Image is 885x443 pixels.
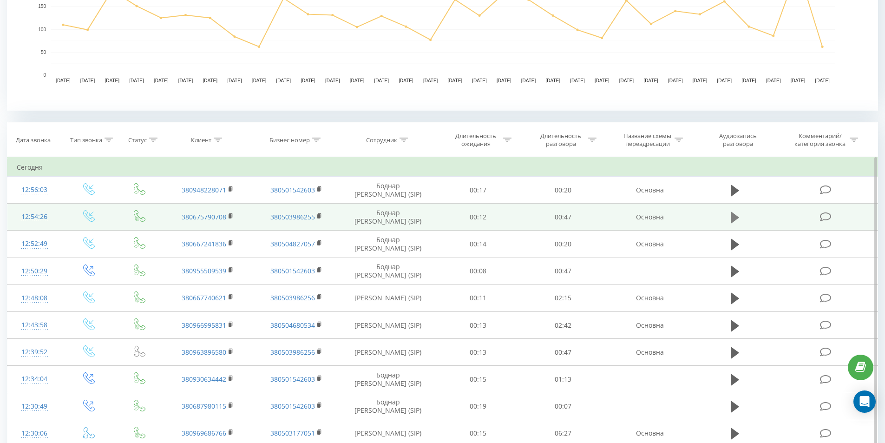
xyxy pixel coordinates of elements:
div: 12:54:26 [17,208,52,226]
a: 380501542603 [270,375,315,383]
text: [DATE] [301,78,315,83]
td: 00:12 [436,204,521,231]
td: 00:14 [436,231,521,258]
td: Боднар [PERSON_NAME] (SIP) [341,204,436,231]
td: 00:08 [436,258,521,284]
div: Статус [128,136,147,144]
text: [DATE] [56,78,71,83]
td: 00:17 [436,177,521,204]
div: 12:52:49 [17,235,52,253]
text: [DATE] [227,78,242,83]
a: 380675790708 [182,212,226,221]
div: Open Intercom Messenger [853,390,876,413]
td: Боднар [PERSON_NAME] (SIP) [341,231,436,258]
text: [DATE] [741,78,756,83]
a: 380930634442 [182,375,226,383]
div: Тип звонка [70,136,102,144]
td: 00:13 [436,339,521,366]
text: 100 [38,27,46,32]
text: [DATE] [791,78,806,83]
div: 12:43:58 [17,316,52,334]
td: 00:13 [436,312,521,339]
td: Основна [605,339,694,366]
td: [PERSON_NAME] (SIP) [341,284,436,311]
text: [DATE] [374,78,389,83]
td: Сегодня [7,158,878,177]
td: Основна [605,231,694,258]
td: [PERSON_NAME] (SIP) [341,312,436,339]
td: Основна [605,284,694,311]
td: Основна [605,204,694,231]
text: [DATE] [203,78,217,83]
td: 02:42 [521,312,606,339]
text: [DATE] [154,78,169,83]
div: Бизнес номер [269,136,310,144]
a: 380687980115 [182,402,226,410]
div: 12:56:03 [17,181,52,199]
td: 00:19 [436,393,521,420]
a: 380501542603 [270,266,315,275]
td: [PERSON_NAME] (SIP) [341,339,436,366]
td: 00:11 [436,284,521,311]
div: Комментарий/категория звонка [793,132,847,148]
td: 02:15 [521,284,606,311]
div: Длительность разговора [536,132,586,148]
text: [DATE] [350,78,365,83]
a: 380667241836 [182,239,226,248]
div: Сотрудник [366,136,397,144]
text: [DATE] [129,78,144,83]
text: [DATE] [276,78,291,83]
td: Боднар [PERSON_NAME] (SIP) [341,258,436,284]
td: 00:20 [521,231,606,258]
div: 12:48:08 [17,289,52,307]
td: 00:47 [521,258,606,284]
td: 00:47 [521,204,606,231]
text: 50 [41,50,46,55]
div: 12:50:29 [17,262,52,280]
td: Основна [605,312,694,339]
div: Дата звонка [16,136,51,144]
div: Клиент [191,136,211,144]
text: [DATE] [80,78,95,83]
a: 380948228071 [182,185,226,194]
a: 380966995831 [182,321,226,330]
div: 12:30:06 [17,424,52,443]
text: [DATE] [619,78,634,83]
text: [DATE] [668,78,683,83]
td: Основна [605,177,694,204]
text: [DATE] [178,78,193,83]
text: [DATE] [399,78,413,83]
a: 380955509539 [182,266,226,275]
text: [DATE] [570,78,585,83]
text: [DATE] [521,78,536,83]
td: 00:47 [521,339,606,366]
text: [DATE] [252,78,267,83]
text: [DATE] [643,78,658,83]
td: Боднар [PERSON_NAME] (SIP) [341,366,436,393]
td: 00:20 [521,177,606,204]
text: [DATE] [325,78,340,83]
text: [DATE] [105,78,120,83]
div: 12:30:49 [17,397,52,416]
td: Боднар [PERSON_NAME] (SIP) [341,393,436,420]
a: 380504680534 [270,321,315,330]
div: 12:34:04 [17,370,52,388]
text: [DATE] [766,78,781,83]
div: Аудиозапись разговора [708,132,768,148]
text: [DATE] [717,78,732,83]
text: 0 [43,73,46,78]
text: [DATE] [448,78,463,83]
text: [DATE] [595,78,610,83]
div: Длительность ожидания [451,132,501,148]
td: 00:07 [521,393,606,420]
a: 380503986256 [270,293,315,302]
a: 380963896580 [182,348,226,357]
text: [DATE] [497,78,511,83]
a: 380503986256 [270,348,315,357]
a: 380504827057 [270,239,315,248]
text: [DATE] [545,78,560,83]
a: 380501542603 [270,402,315,410]
a: 380503177051 [270,429,315,437]
div: 12:39:52 [17,343,52,361]
a: 380667740621 [182,293,226,302]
